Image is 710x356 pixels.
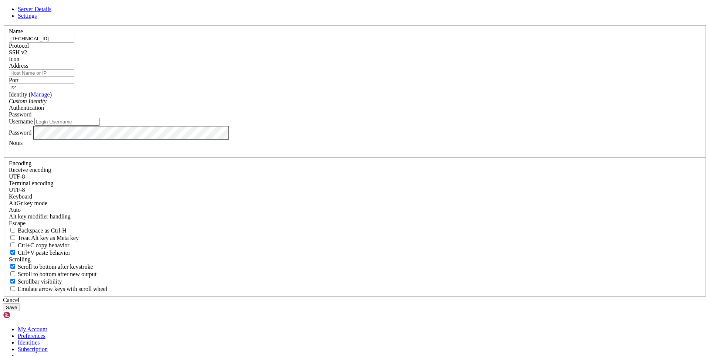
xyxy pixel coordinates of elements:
[18,346,48,352] a: Subscription
[9,28,23,34] label: Name
[9,118,33,125] label: Username
[9,62,28,69] label: Address
[10,279,15,284] input: Scrollbar visibility
[9,167,51,173] label: Set the expected encoding for data received from the host. If the encodings do not match, visual ...
[29,91,52,98] span: ( )
[9,207,701,213] div: Auto
[18,271,97,277] span: Scroll to bottom after new output
[9,105,44,111] label: Authentication
[9,180,53,186] label: The default terminal encoding. ISO-2022 enables character map translations (like graphics maps). ...
[9,173,25,180] span: UTF-8
[9,69,74,77] input: Host Name or IP
[3,304,20,311] button: Save
[9,200,47,206] label: Set the expected encoding for data received from the host. If the encodings do not match, visual ...
[18,333,45,339] a: Preferences
[9,264,93,270] label: Whether to scroll to the bottom on any keystroke.
[9,242,70,248] label: Ctrl-C copies if true, send ^C to host if false. Ctrl-Shift-C sends ^C to host if true, copies if...
[9,193,32,200] label: Keyboard
[9,56,19,62] label: Icon
[9,98,47,104] i: Custom Identity
[18,227,67,234] span: Backspace as Ctrl-H
[18,242,70,248] span: Ctrl+C copy behavior
[9,173,701,180] div: UTF-8
[9,256,31,262] label: Scrolling
[10,228,15,233] input: Backspace as Ctrl-H
[9,187,701,193] div: UTF-8
[9,235,79,241] label: Whether the Alt key acts as a Meta key or as a distinct Alt key.
[3,311,45,319] img: Shellngn
[18,13,37,19] a: Settings
[9,160,31,166] label: Encoding
[9,129,31,135] label: Password
[18,286,107,292] span: Emulate arrow keys with scroll wheel
[10,243,15,247] input: Ctrl+C copy behavior
[9,49,27,55] span: SSH v2
[9,250,70,256] label: Ctrl+V pastes if true, sends ^V to host if false. Ctrl+Shift+V sends ^V to host if true, pastes i...
[3,297,707,304] div: Cancel
[9,187,25,193] span: UTF-8
[18,278,62,285] span: Scrollbar visibility
[10,271,15,276] input: Scroll to bottom after new output
[18,250,70,256] span: Ctrl+V paste behavior
[9,84,74,91] input: Port Number
[9,286,107,292] label: When using the alternative screen buffer, and DECCKM (Application Cursor Keys) is active, mouse w...
[9,77,19,83] label: Port
[9,111,31,118] span: Password
[18,326,47,332] a: My Account
[10,286,15,291] input: Emulate arrow keys with scroll wheel
[9,220,701,227] div: Escape
[9,35,74,43] input: Server Name
[9,98,701,105] div: Custom Identity
[18,339,40,346] a: Identities
[9,220,26,226] span: Escape
[18,235,79,241] span: Treat Alt key as Meta key
[9,227,67,234] label: If true, the backspace should send BS ('\x08', aka ^H). Otherwise the backspace key should send '...
[10,235,15,240] input: Treat Alt key as Meta key
[9,278,62,285] label: The vertical scrollbar mode.
[10,250,15,255] input: Ctrl+V paste behavior
[9,91,52,98] label: Identity
[9,43,29,49] label: Protocol
[10,264,15,269] input: Scroll to bottom after keystroke
[9,207,21,213] span: Auto
[34,118,100,126] input: Login Username
[9,271,97,277] label: Scroll to bottom after new output.
[9,213,71,220] label: Controls how the Alt key is handled. Escape: Send an ESC prefix. 8-Bit: Add 128 to the typed char...
[9,111,701,118] div: Password
[18,264,93,270] span: Scroll to bottom after keystroke
[9,49,701,56] div: SSH v2
[18,6,51,12] a: Server Details
[9,140,23,146] label: Notes
[31,91,50,98] a: Manage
